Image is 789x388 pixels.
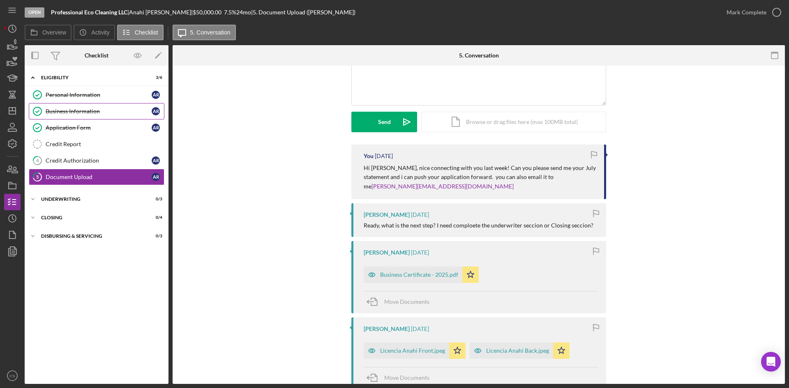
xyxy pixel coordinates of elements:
[152,91,160,99] div: A R
[380,347,445,354] div: Licencia Anahi Front.jpeg
[148,197,162,202] div: 0 / 3
[29,103,164,119] a: Business InformationAR
[91,29,109,36] label: Activity
[117,25,164,40] button: Checklist
[148,75,162,80] div: 3 / 6
[148,234,162,239] div: 0 / 3
[74,25,115,40] button: Activity
[46,92,152,98] div: Personal Information
[36,158,39,163] tspan: 4
[411,211,429,218] time: 2025-07-31 17:24
[236,9,251,16] div: 24 mo
[718,4,785,21] button: Mark Complete
[29,136,164,152] a: Credit Report
[51,9,129,16] div: |
[29,152,164,169] a: 4Credit AuthorizationAR
[364,249,410,256] div: [PERSON_NAME]
[375,153,393,159] time: 2025-08-18 20:15
[364,222,593,229] div: Ready, what is the next step? I need comploete the underwriter seccion or Closing seccion?
[364,153,374,159] div: You
[459,52,499,59] div: 5. Conversation
[364,342,466,359] button: Licencia Anahi Front.jpeg
[42,29,66,36] label: Overview
[224,9,236,16] div: 7.5 %
[152,156,160,165] div: A R
[9,374,15,378] text: CS
[41,234,142,239] div: Disbursing & Servicing
[173,25,236,40] button: 5. Conversation
[46,157,152,164] div: Credit Authorization
[46,141,164,147] div: Credit Report
[351,112,417,132] button: Send
[384,298,429,305] span: Move Documents
[25,7,44,18] div: Open
[761,352,781,372] div: Open Intercom Messenger
[411,326,429,332] time: 2025-07-30 18:32
[41,75,142,80] div: Eligibility
[727,4,766,21] div: Mark Complete
[29,169,164,185] a: 5Document UploadAR
[29,119,164,136] a: Application FormAR
[41,197,142,202] div: Underwriting
[364,367,438,388] button: Move Documents
[46,174,152,180] div: Document Upload
[152,124,160,132] div: A R
[364,292,438,312] button: Move Documents
[148,215,162,220] div: 0 / 4
[46,108,152,115] div: Business Information
[486,347,549,354] div: Licencia Anahi Back.jpeg
[25,25,72,40] button: Overview
[470,342,570,359] button: Licencia Anahi Back.jpeg
[4,367,21,384] button: CS
[85,52,108,59] div: Checklist
[29,87,164,103] a: Personal InformationAR
[46,124,152,131] div: Application Form
[135,29,158,36] label: Checklist
[380,271,458,278] div: Business Certificate - 2025.pdf
[129,9,193,16] div: Anahi [PERSON_NAME] |
[364,163,596,191] p: Hi [PERSON_NAME], nice connecting with you last week! Can you please send me your July statement ...
[384,374,429,381] span: Move Documents
[36,174,39,179] tspan: 5
[364,211,410,218] div: [PERSON_NAME]
[41,215,142,220] div: Closing
[378,112,391,132] div: Send
[251,9,355,16] div: | 5. Document Upload ([PERSON_NAME])
[190,29,231,36] label: 5. Conversation
[152,107,160,115] div: A R
[152,173,160,181] div: A R
[371,183,514,190] a: [PERSON_NAME][EMAIL_ADDRESS][DOMAIN_NAME]
[364,326,410,332] div: [PERSON_NAME]
[51,9,127,16] b: Professional Eco Cleaning LLC
[364,266,479,283] button: Business Certificate - 2025.pdf
[193,9,224,16] div: $50,000.00
[411,249,429,256] time: 2025-07-30 18:40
